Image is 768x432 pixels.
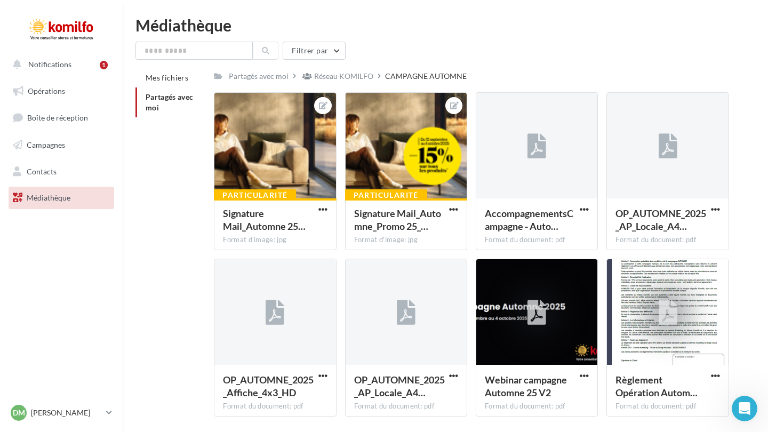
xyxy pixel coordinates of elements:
div: Partagés avec moi [229,71,289,82]
div: 1Renseignez vos informations obligatoires [20,183,194,208]
p: [PERSON_NAME] [31,407,102,418]
div: Particularité [345,189,427,201]
div: 2Renseignez un moyen de paiement [20,322,194,339]
span: OP_AUTOMNE_2025_AP_Locale_A4_Portrait_HD [615,207,706,232]
button: Notifications 1 [6,53,112,76]
span: Signature Mail_Automne 25_3681x1121 [223,207,306,232]
div: Particularité [214,189,296,201]
b: Gérer mon compte > [41,213,159,233]
div: Remplir mes infos [41,246,186,276]
span: Signature Mail_Automne_Promo 25_3681x1121 [354,207,441,232]
div: Service-Client de Digitaleo [69,116,166,126]
div: Format d'image: jpg [354,235,458,245]
p: Environ 12 minutes [130,141,203,153]
span: Partagés avec moi [146,92,194,112]
span: Webinar campagne Automne 25 V2 [485,374,567,398]
a: Boîte de réception [6,106,116,129]
span: OP_AUTOMNE_2025_AP_Locale_A4_Paysage_HD [354,374,445,398]
span: Médiathèque [27,193,70,202]
a: Médiathèque [6,187,116,209]
div: Format du document: pdf [223,402,327,411]
div: Format du document: pdf [485,402,589,411]
button: Marquer comme terminée [41,298,149,309]
button: go back [7,4,27,25]
div: Format du document: pdf [615,402,719,411]
div: Format du document: pdf [485,235,589,245]
img: Profile image for Service-Client [47,113,65,130]
b: Informations personnelles [41,225,138,244]
a: Contacts [6,161,116,183]
button: Filtrer par [283,42,346,60]
span: Boîte de réception [27,113,88,122]
div: Renseignez un moyen de paiement [41,325,181,336]
div: CAMPAGNE AUTOMNE [385,71,467,82]
span: Campagnes [27,140,65,149]
div: Format d'image: jpg [223,235,327,245]
span: DM [13,407,25,418]
span: Mes fichiers [146,73,188,82]
span: Contacts [27,166,57,175]
span: Opérations [28,86,65,95]
iframe: Intercom live chat [732,396,757,421]
div: Format du document: pdf [354,402,458,411]
div: 3Vérifiez vos champs de personnalisation [20,362,194,387]
div: Fermer [187,5,206,24]
div: Aller dans l'onglet " ". [41,212,186,246]
div: Vérifiez vos champs de personnalisation [41,366,181,387]
a: [EMAIL_ADDRESS][DOMAIN_NAME] [46,94,196,105]
div: Renseignez vos informations obligatoires [41,187,181,208]
a: Campagnes [6,134,116,156]
div: Suivez ce pas à pas et si besoin, écrivez-nous à [15,81,198,106]
div: Réseau KOMILFO [314,71,373,82]
p: 5 étapes [11,141,43,153]
a: DM [PERSON_NAME] [9,403,114,423]
span: Règlement Opération Automne 2025 [615,374,698,398]
div: Format du document: pdf [615,235,719,245]
div: Médiathèque [135,17,755,33]
span: Notifications [28,60,71,69]
span: OP_AUTOMNE_2025_Affiche_4x3_HD [223,374,314,398]
a: Remplir mes infos [41,254,134,276]
div: Débuter avec les campagnes publicitaires [15,42,198,81]
a: Opérations [6,80,116,102]
div: 1 [100,61,108,69]
span: AccompagnementsCampagne - Automne 2025 [485,207,573,232]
